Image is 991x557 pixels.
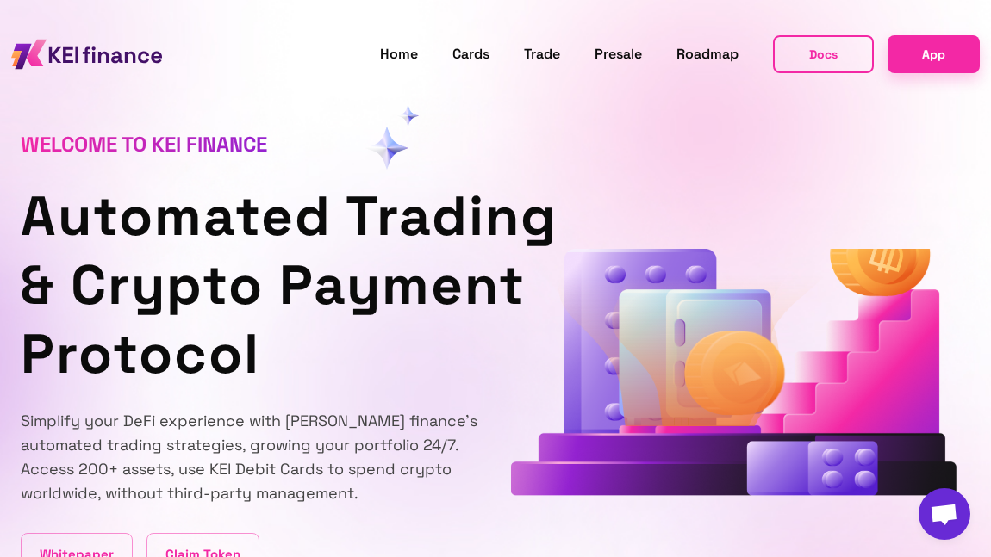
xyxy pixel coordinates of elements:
a: Cards [452,43,489,65]
img: KEI finance [11,34,162,74]
a: Home [380,43,418,65]
span: & Crypto Payment [21,250,526,320]
span: Cards [452,45,489,63]
span: Presale [595,45,642,63]
a: Trade [524,43,560,65]
div: Open chat [919,488,970,540]
span: App [922,44,945,65]
span: Simplify your DeFi experience with [PERSON_NAME] finance's automated trading strategies, growing ... [21,411,477,503]
a: App [888,35,980,72]
a: Roadmap [676,43,739,65]
a: Presale [595,43,642,65]
div: animation [511,249,957,502]
button: Docs [773,35,874,73]
span: Docs [809,44,838,65]
span: Automated Trading [21,181,558,251]
span: Trade [524,45,560,63]
span: Roadmap [676,45,739,63]
span: Protocol [21,319,260,389]
span: Home [380,45,418,63]
span: Welcome to KEI finance [21,131,267,158]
